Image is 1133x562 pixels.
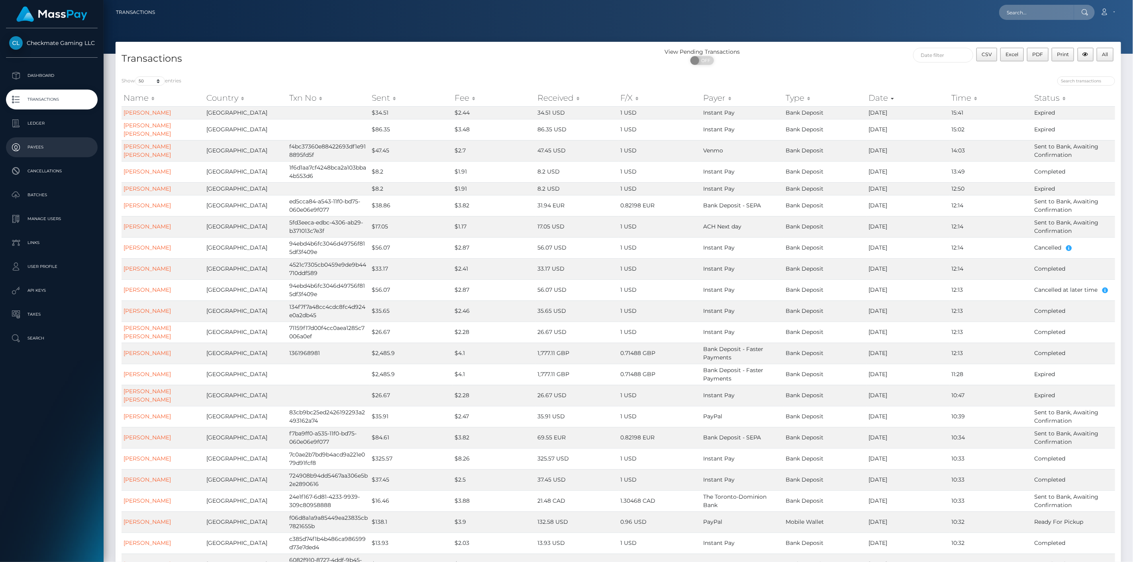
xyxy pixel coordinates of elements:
[535,469,618,490] td: 37.45 USD
[287,448,370,469] td: 7c0ae2b7bd9b4acd9a221e079d91fcf8
[453,385,535,406] td: $2.28
[1032,427,1115,448] td: Sent to Bank, Awaiting Confirmation
[784,490,867,511] td: Bank Deposit
[949,279,1032,301] td: 12:13
[204,182,287,195] td: [GEOGRAPHIC_DATA]
[6,137,98,157] a: Payees
[9,261,94,273] p: User Profile
[866,279,949,301] td: [DATE]
[122,52,612,66] h4: Transactions
[370,106,453,119] td: $34.51
[204,469,287,490] td: [GEOGRAPHIC_DATA]
[1032,301,1115,322] td: Completed
[287,237,370,258] td: 94ebd4b6fc3046d49756f815df3f409e
[123,455,171,462] a: [PERSON_NAME]
[1032,469,1115,490] td: Completed
[123,168,171,175] a: [PERSON_NAME]
[618,182,701,195] td: 1 USD
[784,469,867,490] td: Bank Deposit
[618,237,701,258] td: 1 USD
[535,140,618,161] td: 47.45 USD
[204,364,287,385] td: [GEOGRAPHIC_DATA]
[618,119,701,140] td: 1 USD
[1032,195,1115,216] td: Sent to Bank, Awaiting Confirmation
[784,216,867,237] td: Bank Deposit
[1027,48,1049,61] button: PDF
[618,469,701,490] td: 1 USD
[453,343,535,364] td: $4.1
[6,161,98,181] a: Cancellations
[535,195,618,216] td: 31.94 EUR
[784,364,867,385] td: Bank Deposit
[535,182,618,195] td: 8.2 USD
[949,258,1032,279] td: 12:14
[866,469,949,490] td: [DATE]
[784,279,867,301] td: Bank Deposit
[1032,106,1115,119] td: Expired
[1032,279,1115,301] td: Cancelled at later time
[370,448,453,469] td: $325.57
[1032,448,1115,469] td: Completed
[16,6,87,22] img: MassPay Logo
[784,427,867,448] td: Bank Deposit
[370,385,453,406] td: $26.67
[535,301,618,322] td: 35.65 USD
[122,76,181,86] label: Show entries
[866,237,949,258] td: [DATE]
[453,216,535,237] td: $1.17
[204,448,287,469] td: [GEOGRAPHIC_DATA]
[535,343,618,364] td: 1,777.11 GBP
[370,258,453,279] td: $33.17
[123,539,171,546] a: [PERSON_NAME]
[866,195,949,216] td: [DATE]
[123,349,171,357] a: [PERSON_NAME]
[287,427,370,448] td: f7ba9ff0-a535-11f0-bd75-060e06e9f077
[370,90,453,106] th: Sent: activate to sort column ascending
[703,126,735,133] span: Instant Pay
[9,332,94,344] p: Search
[287,216,370,237] td: 5fd3eeca-edbc-4306-ab29-b371013c7e3f
[9,36,23,50] img: Checkmate Gaming LLC
[949,195,1032,216] td: 12:14
[204,279,287,301] td: [GEOGRAPHIC_DATA]
[949,119,1032,140] td: 15:02
[618,301,701,322] td: 1 USD
[535,490,618,511] td: 21.48 CAD
[618,195,701,216] td: 0.82198 EUR
[784,301,867,322] td: Bank Deposit
[949,216,1032,237] td: 12:14
[123,324,171,340] a: [PERSON_NAME] [PERSON_NAME]
[204,322,287,343] td: [GEOGRAPHIC_DATA]
[784,161,867,182] td: Bank Deposit
[535,427,618,448] td: 69.55 EUR
[703,518,722,525] span: PayPal
[9,189,94,201] p: Batches
[535,448,618,469] td: 325.57 USD
[618,343,701,364] td: 0.71488 GBP
[618,279,701,301] td: 1 USD
[1032,258,1115,279] td: Completed
[618,490,701,511] td: 1.30468 CAD
[1006,51,1019,57] span: Excel
[949,90,1032,106] th: Time: activate to sort column ascending
[204,119,287,140] td: [GEOGRAPHIC_DATA]
[123,434,171,441] a: [PERSON_NAME]
[370,216,453,237] td: $17.05
[287,161,370,182] td: 1f6d1aa7cf4248bca2a103bba4b553d6
[1032,343,1115,364] td: Completed
[287,511,370,533] td: f06d8a1a9a85449ea23835cb7821655b
[204,427,287,448] td: [GEOGRAPHIC_DATA]
[453,469,535,490] td: $2.5
[535,258,618,279] td: 33.17 USD
[535,364,618,385] td: 1,777.11 GBP
[695,56,715,65] span: OFF
[1057,76,1115,86] input: Search transactions
[287,195,370,216] td: ed5cca84-a543-11f0-bd75-060e06e9f077
[6,304,98,324] a: Taxes
[453,322,535,343] td: $2.28
[866,258,949,279] td: [DATE]
[784,258,867,279] td: Bank Deposit
[370,322,453,343] td: $26.67
[535,237,618,258] td: 56.07 USD
[1032,385,1115,406] td: Expired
